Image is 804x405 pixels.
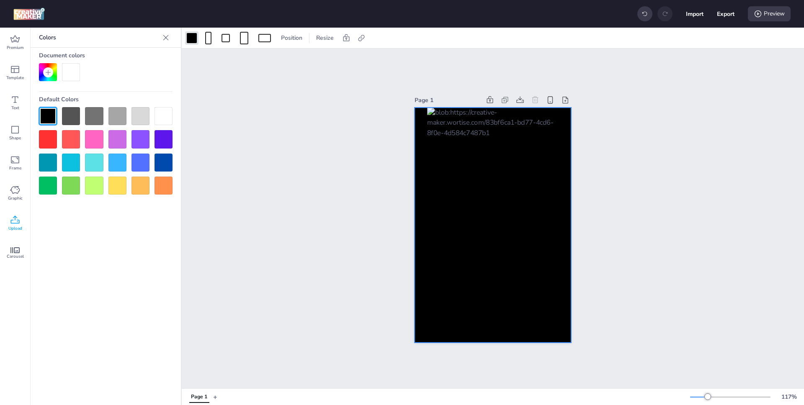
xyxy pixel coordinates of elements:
span: Resize [314,33,335,42]
span: Shape [9,135,21,141]
span: Position [279,33,304,42]
span: Premium [7,44,24,51]
span: Carousel [7,253,24,260]
div: Document colors [39,48,173,63]
div: Page 1 [191,393,207,401]
span: Frame [9,165,21,172]
button: + [213,390,217,404]
div: 117 % [779,392,799,401]
span: Upload [8,225,22,232]
p: Colors [39,28,159,48]
button: Export [717,5,734,23]
img: logo Creative Maker [13,8,45,20]
span: Text [11,105,19,111]
span: Template [6,74,24,81]
button: Import [686,5,703,23]
div: Tabs [185,390,213,404]
span: Graphic [8,195,23,202]
div: Default Colors [39,92,173,107]
div: Page 1 [415,96,481,105]
div: Preview [748,6,791,21]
